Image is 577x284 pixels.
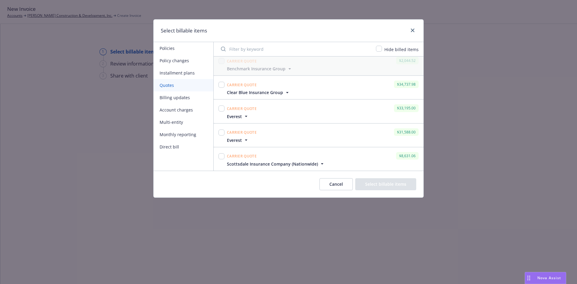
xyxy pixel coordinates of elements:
span: Carrier Quote$2,044.52Benchmark Insurance Group [214,52,423,75]
button: Policies [154,42,213,54]
input: Filter by keyword [217,43,372,55]
span: Carrier Quote [227,130,257,135]
button: Quotes [154,79,213,91]
span: Hide billed items [384,47,419,52]
div: Drag to move [525,272,533,284]
button: Nova Assist [525,272,566,284]
a: close [409,27,416,34]
button: Benchmark Insurance Group [227,66,293,72]
span: Nova Assist [537,275,561,280]
div: $34,737.98 [394,81,419,88]
span: Everest [227,137,242,143]
button: Clear Blue Insurance Group [227,89,290,96]
div: $33,195.00 [394,104,419,112]
span: Clear Blue Insurance Group [227,89,283,96]
button: Scottsdale Insurance Company (Nationwide) [227,161,325,167]
button: Everest [227,113,249,120]
span: Everest [227,113,242,120]
button: Policy changes [154,54,213,67]
button: Direct bill [154,141,213,153]
h1: Select billable items [161,27,207,35]
button: Installment plans [154,67,213,79]
span: Carrier Quote [227,106,257,111]
button: Everest [227,137,249,143]
span: Carrier Quote [227,82,257,87]
button: Monthly reporting [154,128,213,141]
button: Billing updates [154,91,213,104]
button: Multi-entity [154,116,213,128]
div: $8,631.06 [396,152,419,160]
span: Carrier Quote [227,59,257,64]
span: Scottsdale Insurance Company (Nationwide) [227,161,318,167]
span: Benchmark Insurance Group [227,66,285,72]
div: $31,588.00 [394,128,419,136]
button: Account charges [154,104,213,116]
button: Cancel [319,178,353,190]
div: $2,044.52 [396,57,419,64]
span: Carrier Quote [227,154,257,159]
